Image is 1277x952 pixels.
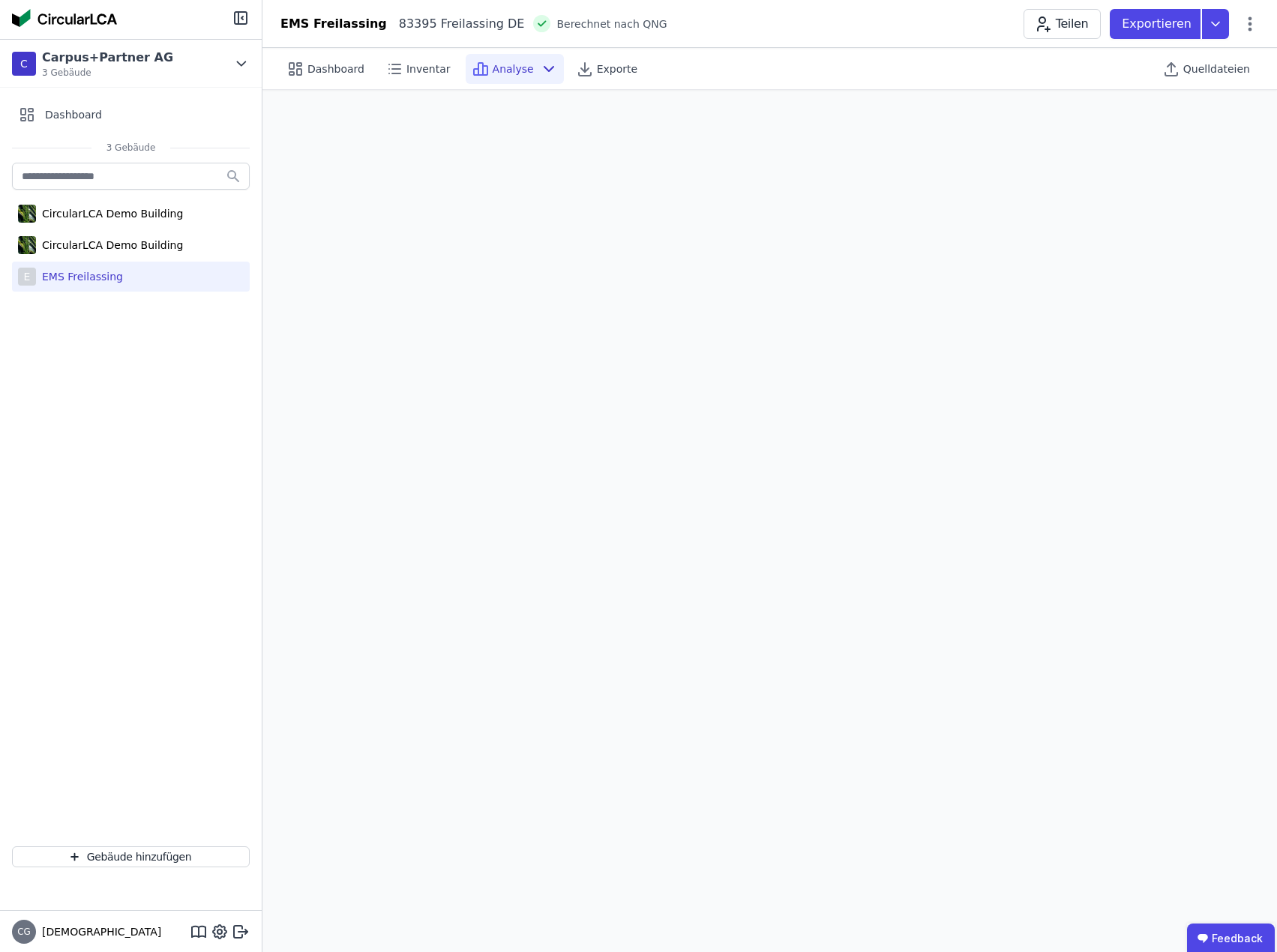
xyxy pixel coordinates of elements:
[406,61,451,76] span: Inventar
[17,927,31,936] span: CG
[493,61,534,76] span: Analyse
[597,61,637,76] span: Exporte
[18,233,36,257] img: CircularLCA Demo Building
[1122,15,1195,33] p: Exportieren
[1183,61,1250,76] span: Quelldateien
[387,15,525,33] div: 83395 Freilassing DE
[307,61,364,76] span: Dashboard
[18,202,36,226] img: CircularLCA Demo Building
[91,142,171,154] span: 3 Gebäude
[42,49,173,67] div: Carpus+Partner AG
[280,15,387,33] div: EMS Freilassing
[12,52,36,76] div: C
[18,268,36,286] div: E
[42,67,173,79] span: 3 Gebäude
[1024,9,1101,39] button: Teilen
[12,9,117,27] img: Concular
[36,924,161,939] span: [DEMOGRAPHIC_DATA]
[12,846,250,867] button: Gebäude hinzufügen
[45,107,102,122] span: Dashboard
[556,16,667,31] span: Berechnet nach QNG
[36,206,183,221] div: CircularLCA Demo Building
[36,269,123,284] div: EMS Freilassing
[36,238,183,253] div: CircularLCA Demo Building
